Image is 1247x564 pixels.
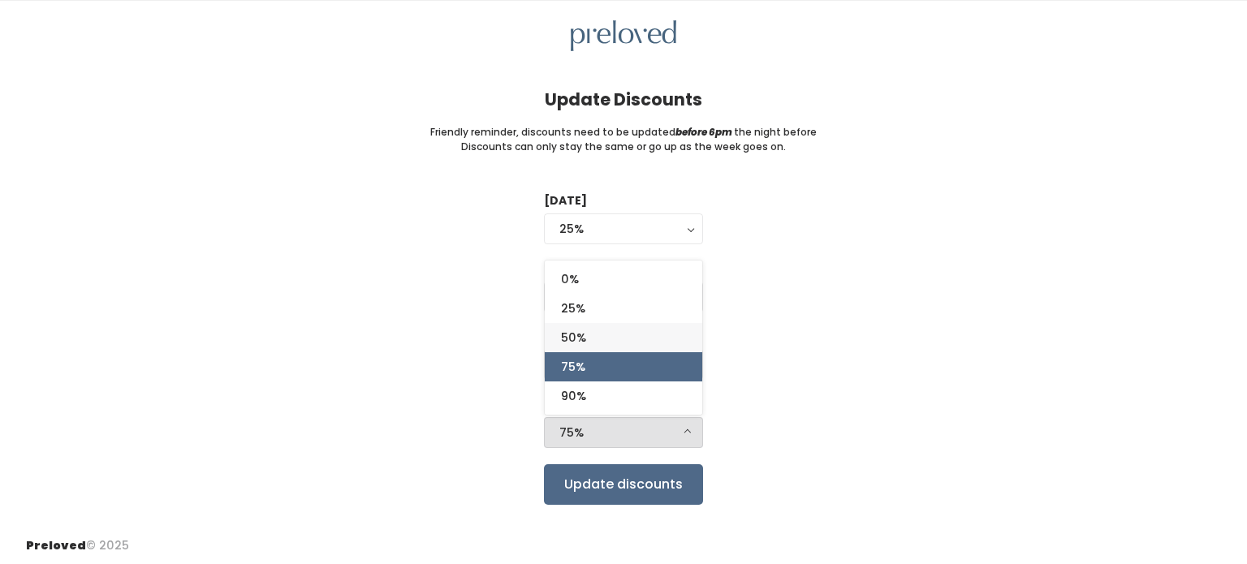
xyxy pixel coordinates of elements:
[559,220,688,238] div: 25%
[430,125,817,140] small: Friendly reminder, discounts need to be updated the night before
[561,387,586,405] span: 90%
[544,213,703,244] button: 25%
[461,140,786,154] small: Discounts can only stay the same or go up as the week goes on.
[26,537,86,553] span: Preloved
[544,417,703,448] button: 75%
[571,20,676,52] img: preloved logo
[544,192,587,209] label: [DATE]
[561,270,579,288] span: 0%
[561,358,585,376] span: 75%
[544,464,703,505] input: Update discounts
[561,299,585,317] span: 25%
[559,424,688,441] div: 75%
[675,125,732,139] i: before 6pm
[26,524,129,554] div: © 2025
[545,90,702,109] h4: Update Discounts
[561,329,586,347] span: 50%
